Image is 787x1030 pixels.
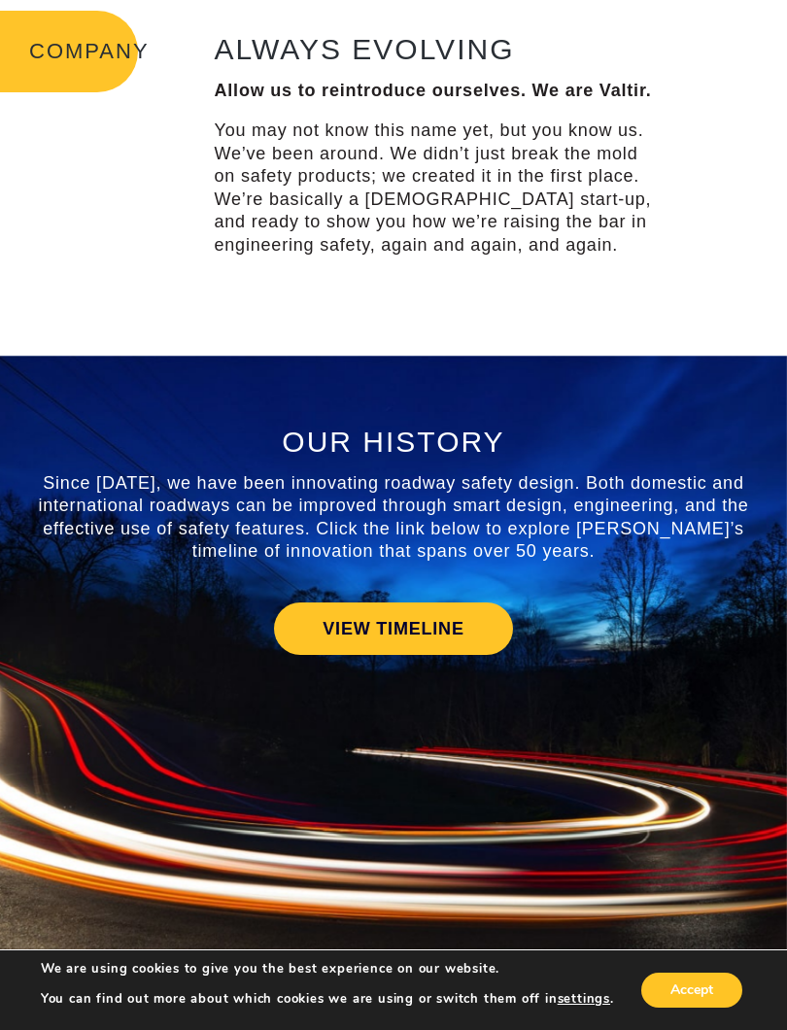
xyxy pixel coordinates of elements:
button: settings [558,990,610,1008]
p: You may not know this name yet, but you know us. We’ve been around. We didn’t just break the mold... [215,120,652,256]
span: Since [DATE], we have been innovating roadway safety design. Both domestic and international road... [38,473,748,561]
p: We are using cookies to give you the best experience on our website. [41,960,614,978]
button: Accept [641,973,742,1008]
a: VIEW TIMELINE [274,602,512,655]
span: OUR HISTORY [282,426,504,458]
h2: ALWAYS EVOLVING [215,33,652,65]
p: You can find out more about which cookies we are using or switch them off in . [41,990,614,1008]
strong: Allow us to reintroduce ourselves. We are Valtir. [215,81,652,100]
